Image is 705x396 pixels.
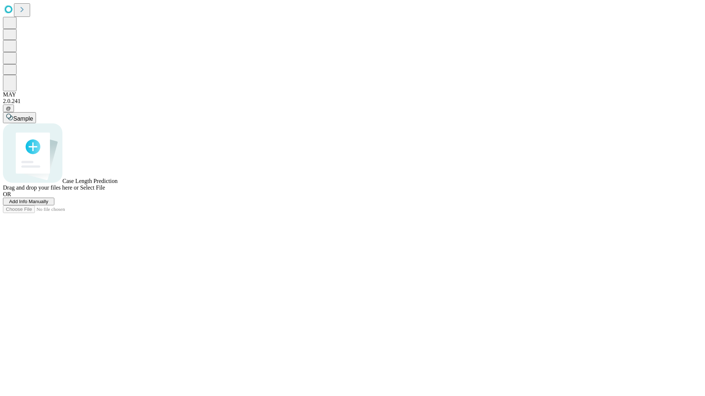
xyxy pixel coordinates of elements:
button: Add Info Manually [3,198,54,205]
div: MAY [3,91,702,98]
span: OR [3,191,11,197]
span: Select File [80,184,105,191]
div: 2.0.241 [3,98,702,104]
button: @ [3,104,14,112]
span: @ [6,106,11,111]
button: Sample [3,112,36,123]
span: Drag and drop your files here or [3,184,79,191]
span: Add Info Manually [9,199,48,204]
span: Sample [13,115,33,122]
span: Case Length Prediction [62,178,117,184]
